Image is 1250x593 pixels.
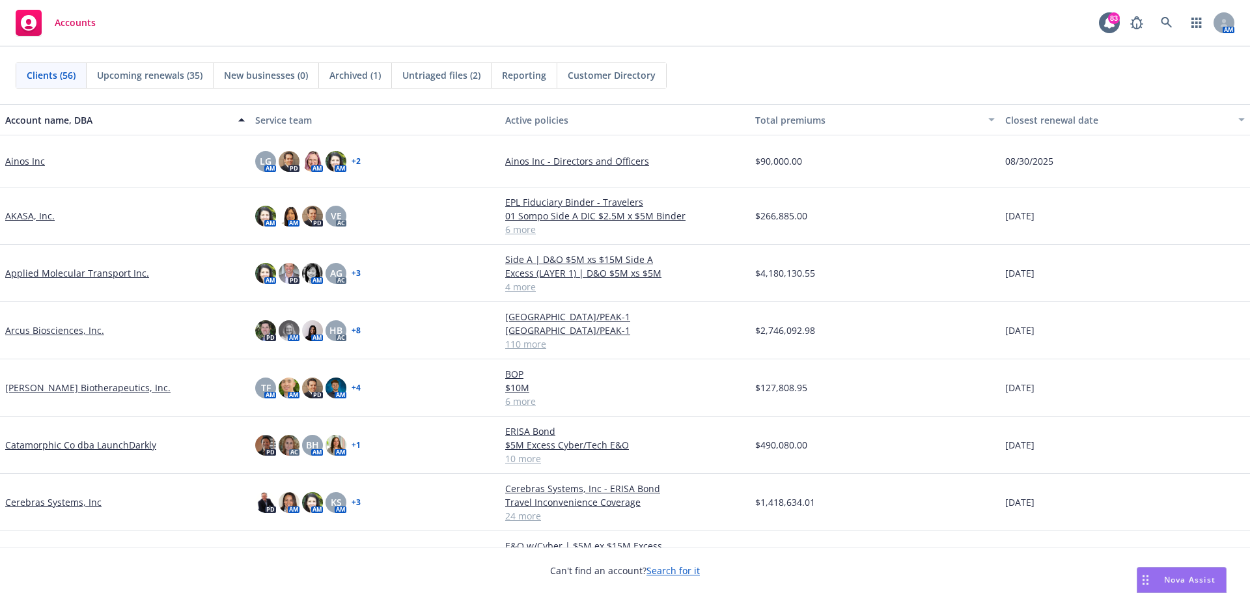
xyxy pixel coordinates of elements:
a: 110 more [505,337,745,351]
button: Closest renewal date [1000,104,1250,135]
div: Active policies [505,113,745,127]
a: Ainos Inc - Directors and Officers [505,154,745,168]
div: Account name, DBA [5,113,230,127]
img: photo [255,435,276,456]
div: 83 [1108,12,1120,24]
img: photo [326,151,346,172]
span: [DATE] [1005,209,1035,223]
a: AKASA, Inc. [5,209,55,223]
a: Side A | D&O $5M xs $15M Side A [505,253,745,266]
span: [DATE] [1005,324,1035,337]
span: $127,808.95 [755,381,807,394]
img: photo [326,378,346,398]
span: $266,885.00 [755,209,807,223]
span: $490,080.00 [755,438,807,452]
img: photo [302,263,323,284]
span: AG [330,266,342,280]
div: Drag to move [1137,568,1154,592]
a: Accounts [10,5,101,41]
a: $10M [505,381,745,394]
span: [DATE] [1005,266,1035,280]
img: photo [302,492,323,513]
span: Untriaged files (2) [402,68,480,82]
a: 6 more [505,394,745,408]
a: [PERSON_NAME] Biotherapeutics, Inc. [5,381,171,394]
img: photo [279,263,299,284]
a: BOP [505,367,745,381]
img: photo [279,151,299,172]
span: $2,746,092.98 [755,324,815,337]
span: BH [306,438,319,452]
span: LG [260,154,271,168]
a: Search for it [646,564,700,577]
a: Search [1154,10,1180,36]
img: photo [302,378,323,398]
a: [GEOGRAPHIC_DATA]/PEAK-1 [505,324,745,337]
span: Archived (1) [329,68,381,82]
span: New businesses (0) [224,68,308,82]
a: 4 more [505,280,745,294]
span: Can't find an account? [550,564,700,577]
span: Upcoming renewals (35) [97,68,202,82]
button: Active policies [500,104,750,135]
span: [DATE] [1005,438,1035,452]
a: Cerebras Systems, Inc [5,495,102,509]
img: photo [255,320,276,341]
a: + 2 [352,158,361,165]
a: + 3 [352,499,361,506]
span: KS [331,495,342,509]
img: photo [255,263,276,284]
button: Service team [250,104,500,135]
a: Travel Inconvenience Coverage [505,495,745,509]
a: Arcus Biosciences, Inc. [5,324,104,337]
a: 01 Sompo Side A DIC $2.5M x $5M Binder [505,209,745,223]
a: Switch app [1184,10,1210,36]
span: [DATE] [1005,495,1035,509]
a: E&O w/Cyber | $5M ex $15M Excess [505,539,745,553]
span: Clients (56) [27,68,76,82]
span: Nova Assist [1164,574,1215,585]
button: Nova Assist [1137,567,1227,593]
a: Ainos Inc [5,154,45,168]
span: 08/30/2025 [1005,154,1053,168]
div: Closest renewal date [1005,113,1230,127]
a: + 3 [352,269,361,277]
a: EPL Fiduciary Binder - Travelers [505,195,745,209]
img: photo [302,151,323,172]
a: 24 more [505,509,745,523]
a: 10 more [505,452,745,465]
img: photo [255,206,276,227]
img: photo [279,492,299,513]
a: + 8 [352,327,361,335]
div: Total premiums [755,113,980,127]
img: photo [326,435,346,456]
a: Cerebras Systems, Inc - ERISA Bond [505,482,745,495]
span: [DATE] [1005,381,1035,394]
span: HB [329,324,342,337]
img: photo [302,206,323,227]
a: Excess (LAYER 1) | D&O $5M xs $5M [505,266,745,280]
span: TF [261,381,271,394]
a: Report a Bug [1124,10,1150,36]
a: + 1 [352,441,361,449]
span: $1,418,634.01 [755,495,815,509]
span: Customer Directory [568,68,656,82]
a: 6 more [505,223,745,236]
span: $4,180,130.55 [755,266,815,280]
a: + 4 [352,384,361,392]
span: $90,000.00 [755,154,802,168]
img: photo [279,320,299,341]
a: $5M Excess Cyber/Tech E&O [505,438,745,452]
a: Applied Molecular Transport Inc. [5,266,149,280]
div: Service team [255,113,495,127]
img: photo [302,320,323,341]
span: VE [331,209,342,223]
img: photo [255,492,276,513]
